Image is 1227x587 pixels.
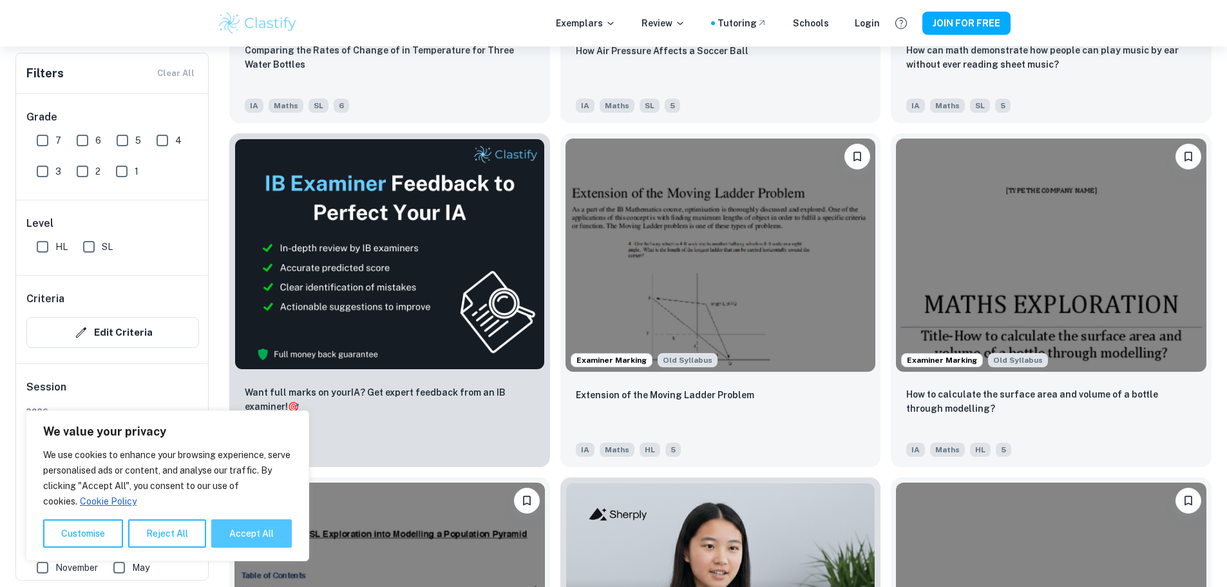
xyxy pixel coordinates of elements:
[95,133,101,148] span: 6
[175,133,182,148] span: 4
[132,561,149,575] span: May
[906,387,1196,416] p: How to calculate the surface area and volume of a bottle through modelling?
[995,99,1011,113] span: 5
[855,16,880,30] a: Login
[930,99,965,113] span: Maths
[793,16,829,30] a: Schools
[245,99,263,113] span: IA
[576,99,594,113] span: IA
[718,16,767,30] a: Tutoring
[102,240,113,254] span: SL
[135,164,138,178] span: 1
[906,43,1196,72] p: How can math demonstrate how people can play music by ear without ever reading sheet music?
[902,354,982,366] span: Examiner Marking
[560,133,881,467] a: Examiner MarkingAlthough this IA is written for the old math syllabus (last exam in November 2020...
[288,401,299,412] span: 🎯
[334,99,349,113] span: 6
[600,99,634,113] span: Maths
[245,43,535,72] p: Comparing the Rates of Change of in Temperature for Three Water Bottles
[55,164,61,178] span: 3
[906,99,925,113] span: IA
[269,99,303,113] span: Maths
[576,44,748,58] p: How Air Pressure Affects a Soccer Ball
[600,443,634,457] span: Maths
[26,216,199,231] h6: Level
[55,561,98,575] span: November
[229,133,550,467] a: ThumbnailWant full marks on yourIA? Get expert feedback from an IB examiner!
[930,443,965,457] span: Maths
[665,443,681,457] span: 5
[128,519,206,548] button: Reject All
[970,99,990,113] span: SL
[135,133,141,148] span: 5
[996,443,1011,457] span: 5
[26,110,199,125] h6: Grade
[576,443,594,457] span: IA
[26,64,64,82] h6: Filters
[26,291,64,307] h6: Criteria
[642,16,685,30] p: Review
[922,12,1011,35] button: JOIN FOR FREE
[95,164,100,178] span: 2
[571,354,652,366] span: Examiner Marking
[988,353,1048,367] div: Although this IA is written for the old math syllabus (last exam in November 2020), the current I...
[970,443,991,457] span: HL
[43,424,292,439] p: We value your privacy
[906,443,925,457] span: IA
[245,385,535,414] p: Want full marks on your IA ? Get expert feedback from an IB examiner!
[576,388,754,402] p: Extension of the Moving Ladder Problem
[640,99,660,113] span: SL
[658,353,718,367] span: Old Syllabus
[217,10,299,36] img: Clastify logo
[26,380,199,405] h6: Session
[896,139,1206,371] img: Maths IA example thumbnail: How to calculate the surface area and vo
[658,353,718,367] div: Although this IA is written for the old math syllabus (last exam in November 2020), the current I...
[514,488,540,514] button: Please log in to bookmark exemplars
[26,405,199,417] span: 2026
[43,447,292,509] p: We use cookies to enhance your browsing experience, serve personalised ads or content, and analys...
[556,16,616,30] p: Exemplars
[566,139,876,371] img: Maths IA example thumbnail: Extension of the Moving Ladder Problem
[891,133,1212,467] a: Examiner MarkingAlthough this IA is written for the old math syllabus (last exam in November 2020...
[43,519,123,548] button: Customise
[55,133,61,148] span: 7
[1175,144,1201,169] button: Please log in to bookmark exemplars
[1175,488,1201,514] button: Please log in to bookmark exemplars
[640,443,660,457] span: HL
[988,353,1048,367] span: Old Syllabus
[55,240,68,254] span: HL
[26,410,309,561] div: We value your privacy
[234,139,545,369] img: Thumbnail
[665,99,680,113] span: 5
[890,12,912,34] button: Help and Feedback
[309,99,328,113] span: SL
[79,496,137,507] a: Cookie Policy
[211,519,292,548] button: Accept All
[844,144,870,169] button: Please log in to bookmark exemplars
[26,317,199,348] button: Edit Criteria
